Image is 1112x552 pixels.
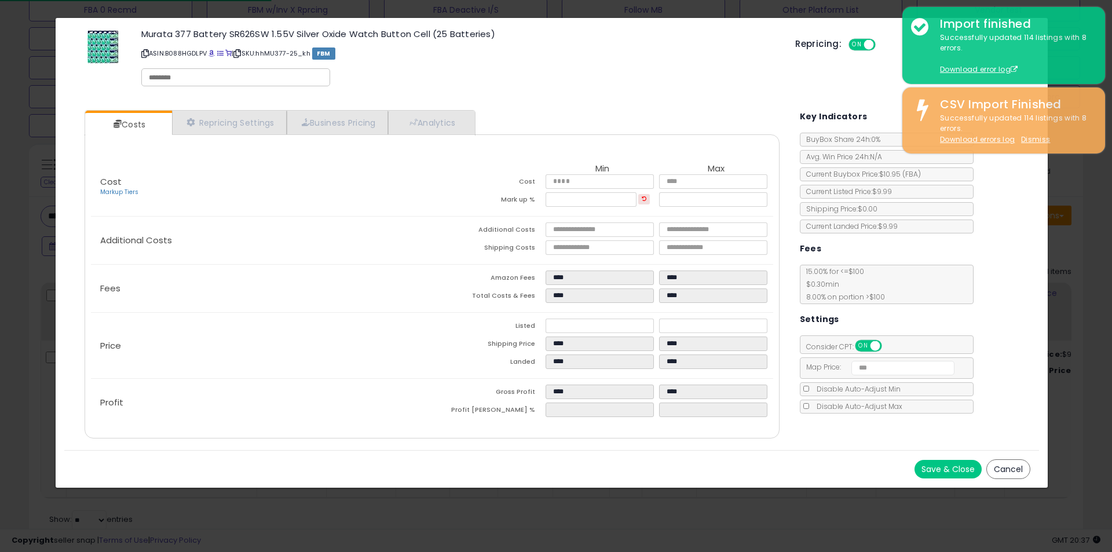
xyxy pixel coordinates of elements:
[388,111,474,134] a: Analytics
[931,32,1096,75] div: Successfully updated 114 listings with 8 errors.
[931,113,1096,145] div: Successfully updated 114 listings with 8 errors.
[811,401,902,411] span: Disable Auto-Adjust Max
[879,169,921,179] span: $10.95
[800,292,885,302] span: 8.00 % on portion > $100
[91,398,432,407] p: Profit
[931,16,1096,32] div: Import finished
[850,40,864,50] span: ON
[141,30,778,38] h3: Murata 377 Battery SR626SW 1.55V Silver Oxide Watch Button Cell (25 Batteries)
[800,109,868,124] h5: Key Indicators
[432,270,546,288] td: Amazon Fees
[800,204,877,214] span: Shipping Price: $0.00
[795,39,842,49] h5: Repricing:
[874,40,892,50] span: OFF
[800,342,897,352] span: Consider CPT:
[800,279,839,289] span: $0.30 min
[811,384,901,394] span: Disable Auto-Adjust Min
[312,47,335,60] span: FBM
[91,177,432,197] p: Cost
[800,152,882,162] span: Avg. Win Price 24h: N/A
[856,341,870,351] span: ON
[1021,134,1050,144] u: Dismiss
[287,111,388,134] a: Business Pricing
[800,134,880,144] span: BuyBox Share 24h: 0%
[659,164,773,174] th: Max
[432,319,546,337] td: Listed
[91,284,432,293] p: Fees
[432,385,546,403] td: Gross Profit
[800,266,885,302] span: 15.00 % for <= $100
[940,64,1018,74] a: Download error log
[225,49,232,58] a: Your listing only
[432,337,546,354] td: Shipping Price
[546,164,659,174] th: Min
[915,460,982,478] button: Save & Close
[432,174,546,192] td: Cost
[902,169,921,179] span: ( FBA )
[432,240,546,258] td: Shipping Costs
[800,312,839,327] h5: Settings
[940,134,1015,144] a: Download errors log
[141,44,778,63] p: ASIN: B088HGDLPV | SKU: hhMU377-25_kh
[432,192,546,210] td: Mark up %
[432,288,546,306] td: Total Costs & Fees
[432,403,546,421] td: Profit [PERSON_NAME] %
[100,188,138,196] a: Markup Tiers
[432,354,546,372] td: Landed
[172,111,287,134] a: Repricing Settings
[91,236,432,245] p: Additional Costs
[209,49,215,58] a: BuyBox page
[931,96,1096,113] div: CSV Import Finished
[800,242,822,256] h5: Fees
[800,169,921,179] span: Current Buybox Price:
[91,341,432,350] p: Price
[85,113,171,136] a: Costs
[217,49,224,58] a: All offer listings
[432,222,546,240] td: Additional Costs
[880,341,898,351] span: OFF
[800,221,898,231] span: Current Landed Price: $9.99
[986,459,1030,479] button: Cancel
[87,30,119,64] img: 61+XZe6vH1L._SL60_.jpg
[800,187,892,196] span: Current Listed Price: $9.99
[800,362,955,372] span: Map Price:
